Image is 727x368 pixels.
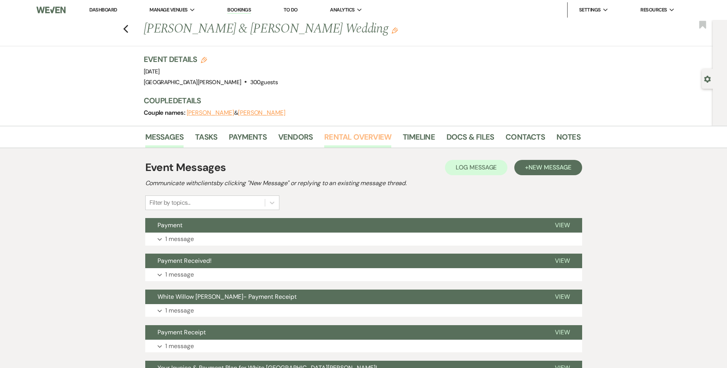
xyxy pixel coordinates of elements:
[330,6,354,14] span: Analytics
[227,7,251,14] a: Bookings
[36,2,66,18] img: Weven Logo
[145,340,582,353] button: 1 message
[165,341,194,351] p: 1 message
[579,6,601,14] span: Settings
[149,198,190,207] div: Filter by topics...
[543,254,582,268] button: View
[144,78,241,86] span: [GEOGRAPHIC_DATA][PERSON_NAME]
[165,306,194,316] p: 1 message
[144,109,187,117] span: Couple names:
[89,7,117,13] a: Dashboard
[145,179,582,188] h2: Communicate with clients by clicking "New Message" or replying to an existing message thread.
[543,218,582,233] button: View
[250,78,278,86] span: 300 guests
[195,131,217,148] a: Tasks
[144,95,573,106] h3: Couple Details
[278,131,313,148] a: Vendors
[556,131,581,148] a: Notes
[555,257,570,265] span: View
[238,110,286,116] button: [PERSON_NAME]
[165,234,194,244] p: 1 message
[446,131,494,148] a: Docs & Files
[187,110,234,116] button: [PERSON_NAME]
[149,6,187,14] span: Manage Venues
[555,221,570,229] span: View
[640,6,667,14] span: Resources
[145,304,582,317] button: 1 message
[145,233,582,246] button: 1 message
[144,54,278,65] h3: Event Details
[144,68,160,75] span: [DATE]
[145,160,226,176] h1: Event Messages
[284,7,298,13] a: To Do
[165,270,194,280] p: 1 message
[158,221,182,229] span: Payment
[145,268,582,281] button: 1 message
[514,160,582,175] button: +New Message
[528,163,571,171] span: New Message
[145,325,543,340] button: Payment Receipt
[555,293,570,301] span: View
[324,131,391,148] a: Rental Overview
[555,328,570,336] span: View
[392,27,398,34] button: Edit
[145,290,543,304] button: White Willow [PERSON_NAME]- Payment Receipt
[145,254,543,268] button: Payment Received!
[543,290,582,304] button: View
[158,293,297,301] span: White Willow [PERSON_NAME]- Payment Receipt
[704,75,711,82] button: Open lead details
[158,328,206,336] span: Payment Receipt
[229,131,267,148] a: Payments
[158,257,212,265] span: Payment Received!
[505,131,545,148] a: Contacts
[187,109,286,117] span: &
[145,218,543,233] button: Payment
[456,163,497,171] span: Log Message
[145,131,184,148] a: Messages
[144,20,487,38] h1: [PERSON_NAME] & [PERSON_NAME] Wedding
[543,325,582,340] button: View
[403,131,435,148] a: Timeline
[445,160,507,175] button: Log Message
